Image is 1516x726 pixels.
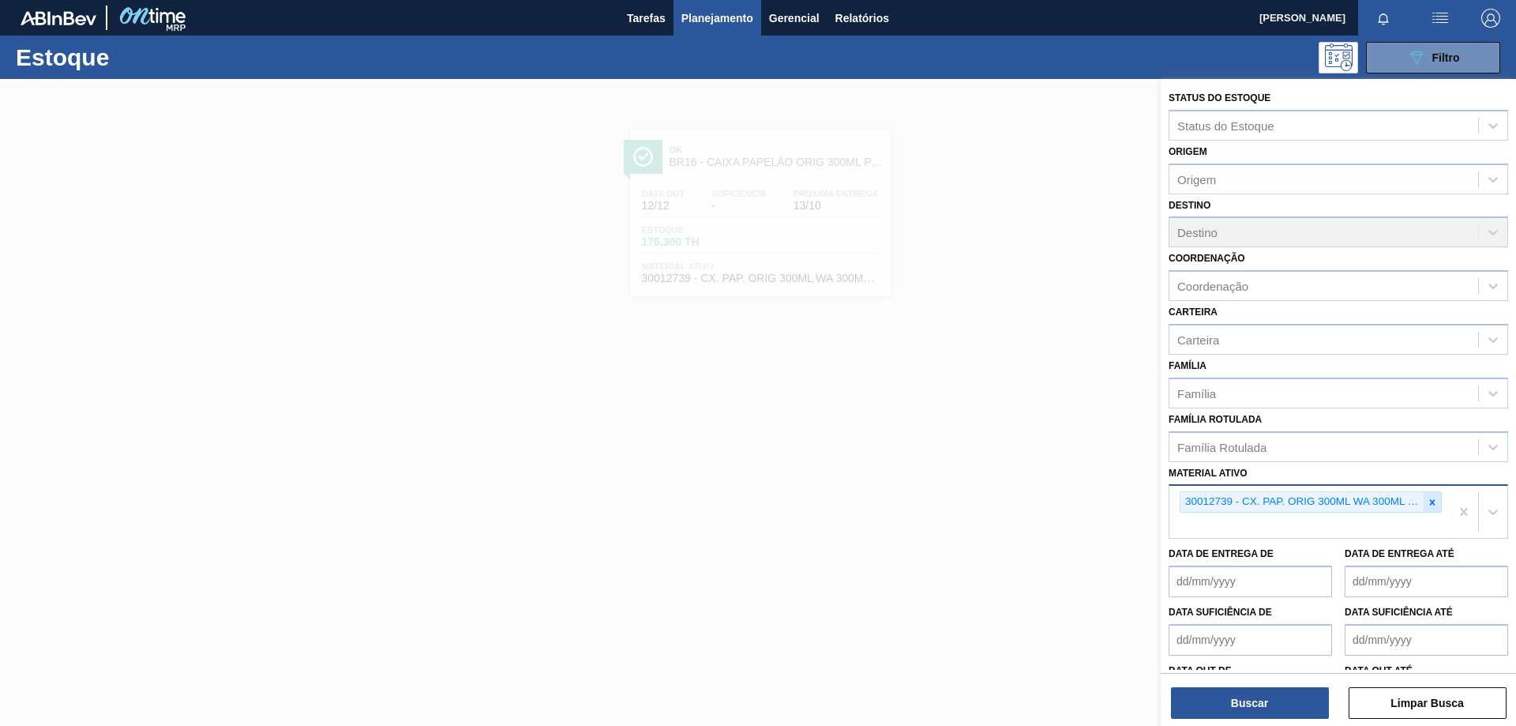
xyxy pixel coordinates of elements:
label: Carteira [1169,307,1218,318]
label: Origem [1169,146,1207,157]
span: Tarefas [627,9,666,28]
label: Data de Entrega de [1169,548,1274,559]
input: dd/mm/yyyy [1169,566,1332,597]
div: Status do Estoque [1177,118,1274,132]
span: Gerencial [769,9,820,28]
div: 30012739 - CX. PAP. ORIG 300ML WA 300ML PROP 429 [1180,492,1424,512]
input: dd/mm/yyyy [1345,624,1508,656]
label: Coordenação [1169,253,1245,264]
button: Notificações [1358,7,1409,29]
button: Filtro [1366,42,1500,73]
label: Data out até [1345,665,1413,676]
label: Data out de [1169,665,1232,676]
label: Família [1169,360,1206,371]
img: TNhmsLtSVTkK8tSr43FrP2fwEKptu5GPRR3wAAAABJRU5ErkJggg== [21,11,96,25]
input: dd/mm/yyyy [1169,624,1332,656]
label: Destino [1169,200,1210,211]
label: Material ativo [1169,468,1248,479]
img: userActions [1431,9,1450,28]
label: Status do Estoque [1169,92,1270,103]
h1: Estoque [16,48,252,66]
div: Coordenação [1177,280,1248,293]
div: Família Rotulada [1177,440,1266,453]
div: Origem [1177,172,1216,186]
label: Data de Entrega até [1345,548,1454,559]
span: Filtro [1432,51,1460,64]
span: Planejamento [681,9,753,28]
div: Pogramando: nenhum usuário selecionado [1319,42,1358,73]
label: Família Rotulada [1169,414,1262,425]
input: dd/mm/yyyy [1345,566,1508,597]
img: Logout [1481,9,1500,28]
span: Relatórios [835,9,889,28]
label: Data suficiência até [1345,607,1453,618]
div: Carteira [1177,333,1219,346]
label: Data suficiência de [1169,607,1272,618]
div: Família [1177,386,1216,400]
